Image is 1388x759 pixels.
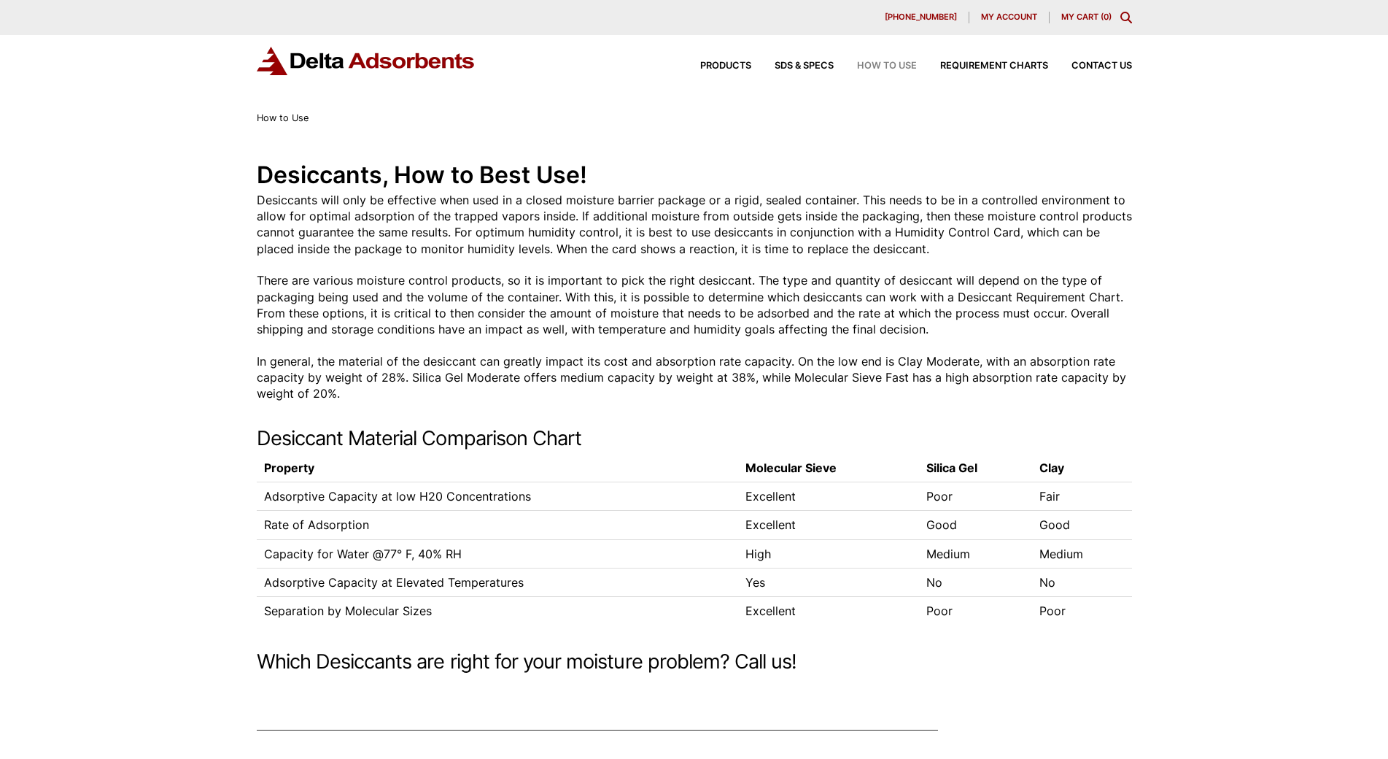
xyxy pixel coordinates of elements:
[919,568,1031,596] td: No
[257,272,1132,338] p: There are various moisture control products, so it is important to pick the right desiccant. The ...
[919,511,1031,539] td: Good
[700,61,751,71] span: Products
[257,192,1132,258] p: Desiccants will only be effective when used in a closed moisture barrier package or a rigid, seal...
[738,597,919,625] td: Excellent
[919,455,1031,482] th: Silica Gel
[1120,12,1132,23] div: Toggle Modal Content
[1032,455,1132,482] th: Clay
[257,47,476,75] img: Delta Adsorbents
[917,61,1048,71] a: Requirement Charts
[775,61,834,71] span: SDS & SPECS
[738,539,919,568] td: High
[969,12,1050,23] a: My account
[981,13,1037,21] span: My account
[1032,568,1132,596] td: No
[834,61,917,71] a: How to Use
[257,539,739,568] td: Capacity for Water @77° F, 40% RH
[257,568,739,596] td: Adsorptive Capacity at Elevated Temperatures
[873,12,969,23] a: [PHONE_NUMBER]
[257,650,1132,674] h2: Which Desiccants are right for your moisture problem? Call us!
[257,427,1132,451] h2: Desiccant Material Comparison Chart
[257,455,739,482] th: Property
[1032,597,1132,625] td: Poor
[738,511,919,539] td: Excellent
[257,112,309,123] span: How to Use
[940,61,1048,71] span: Requirement Charts
[738,482,919,510] td: Excellent
[1032,482,1132,510] td: Fair
[1104,12,1109,22] span: 0
[1032,539,1132,568] td: Medium
[257,511,739,539] td: Rate of Adsorption
[257,482,739,510] td: Adsorptive Capacity at low H20 Concentrations
[738,568,919,596] td: Yes
[257,597,739,625] td: Separation by Molecular Sizes
[257,353,1132,402] p: In general, the material of the desiccant can greatly impact its cost and absorption rate capacit...
[919,597,1031,625] td: Poor
[919,539,1031,568] td: Medium
[257,159,1132,192] h1: Desiccants, How to Best Use!
[677,61,751,71] a: Products
[751,61,834,71] a: SDS & SPECS
[1048,61,1132,71] a: Contact Us
[1032,511,1132,539] td: Good
[738,455,919,482] th: Molecular Sieve
[857,61,917,71] span: How to Use
[1061,12,1112,22] a: My Cart (0)
[919,482,1031,510] td: Poor
[1071,61,1132,71] span: Contact Us
[885,13,957,21] span: [PHONE_NUMBER]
